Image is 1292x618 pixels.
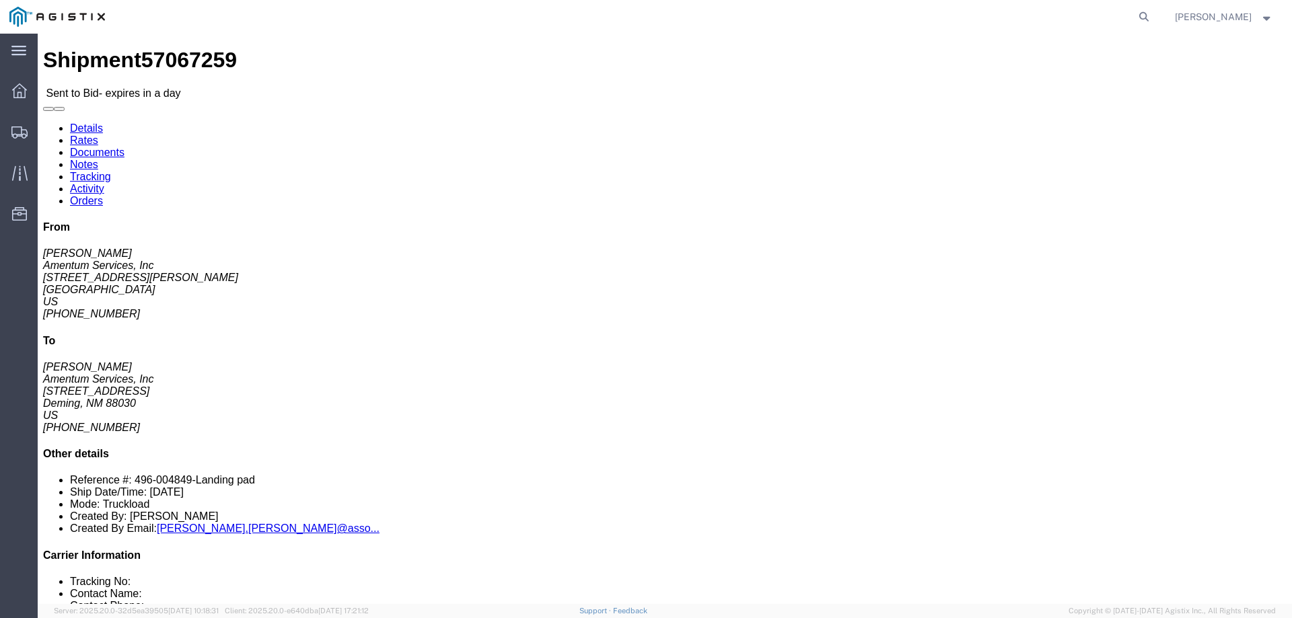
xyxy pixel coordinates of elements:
a: Feedback [613,607,647,615]
span: Copyright © [DATE]-[DATE] Agistix Inc., All Rights Reserved [1069,605,1276,617]
span: Server: 2025.20.0-32d5ea39505 [54,607,219,615]
img: logo [9,7,105,27]
a: Support [579,607,613,615]
iframe: FS Legacy Container [38,34,1292,604]
button: [PERSON_NAME] [1174,9,1274,25]
span: Cierra Brown [1175,9,1252,24]
span: [DATE] 10:18:31 [168,607,219,615]
span: Client: 2025.20.0-e640dba [225,607,369,615]
span: [DATE] 17:21:12 [318,607,369,615]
